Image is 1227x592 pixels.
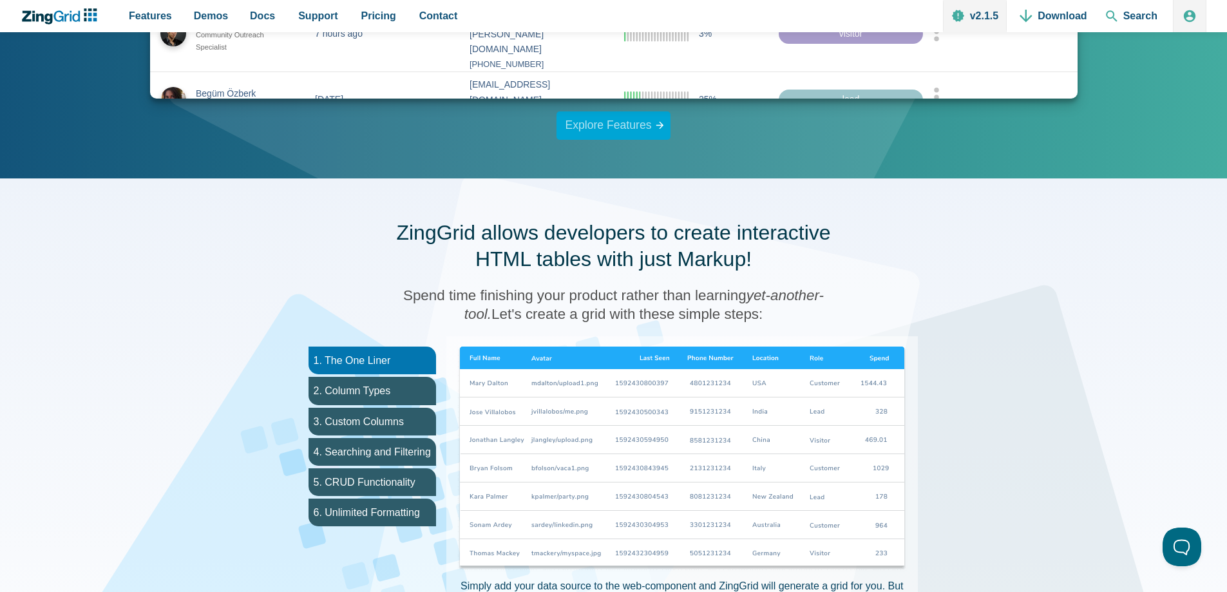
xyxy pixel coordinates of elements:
[361,7,396,24] span: Pricing
[309,347,436,374] li: 1. The One Liner
[194,7,228,24] span: Demos
[470,77,604,108] div: [EMAIL_ADDRESS][DOMAIN_NAME]
[779,90,923,110] div: lead
[309,377,436,405] li: 2. Column Types
[556,111,671,140] a: Explore Features
[315,26,363,41] div: 7 hours ago
[470,57,604,72] div: [PHONE_NUMBER]
[1163,528,1201,566] iframe: Toggle Customer Support
[699,92,717,108] span: 25%
[250,7,275,24] span: Docs
[21,8,104,24] a: ZingChart Logo. Click to return to the homepage
[129,7,172,24] span: Features
[298,7,338,24] span: Support
[779,23,923,44] div: visitor
[699,26,712,41] span: 3%
[309,408,436,435] li: 3. Custom Columns
[309,468,436,496] li: 5. CRUD Functionality
[419,7,458,24] span: Contact
[309,499,436,526] li: 6. Unlimited Formatting
[196,86,281,101] div: Begüm Özberk
[388,286,839,323] h3: Spend time finishing your product rather than learning Let's create a grid with these simple steps:
[315,92,343,108] div: [DATE]
[388,220,839,273] h2: ZingGrid allows developers to create interactive HTML tables with just Markup!
[196,29,281,53] div: Community Outreach Specialist
[309,438,436,466] li: 4. Searching and Filtering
